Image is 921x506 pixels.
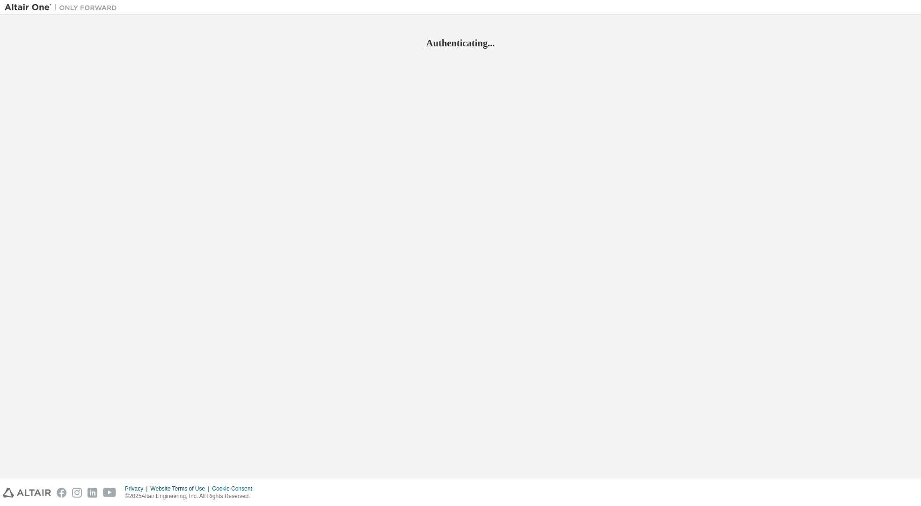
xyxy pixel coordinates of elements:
img: facebook.svg [57,488,66,498]
p: © 2025 Altair Engineering, Inc. All Rights Reserved. [125,492,258,500]
img: Altair One [5,3,122,12]
img: altair_logo.svg [3,488,51,498]
div: Privacy [125,485,150,492]
img: instagram.svg [72,488,82,498]
div: Website Terms of Use [150,485,212,492]
div: Cookie Consent [212,485,257,492]
img: linkedin.svg [88,488,97,498]
h2: Authenticating... [5,37,916,49]
img: youtube.svg [103,488,117,498]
